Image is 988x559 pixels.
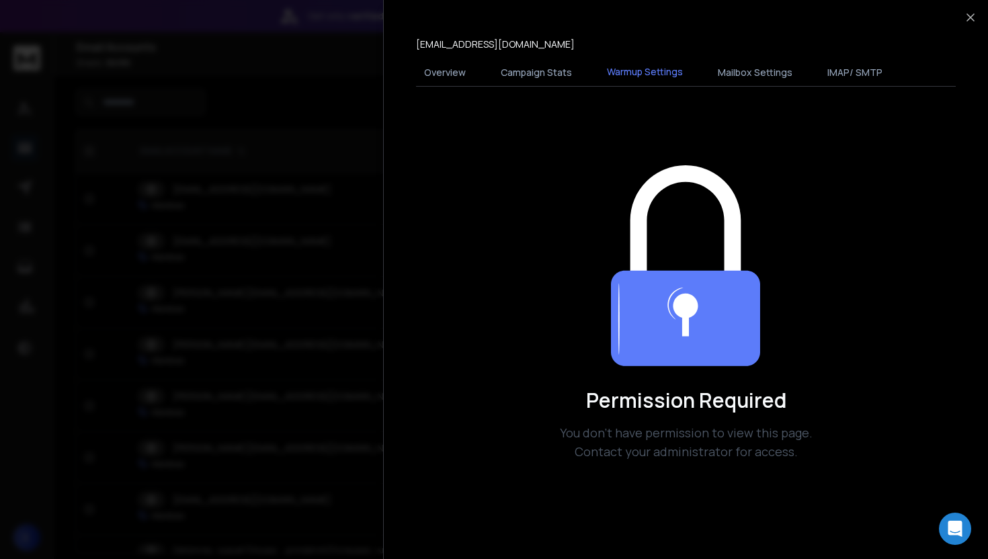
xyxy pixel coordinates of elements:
button: Mailbox Settings [710,58,800,87]
h1: Permission Required [536,388,837,413]
button: IMAP/ SMTP [819,58,891,87]
img: Team collaboration [611,165,760,367]
p: [EMAIL_ADDRESS][DOMAIN_NAME] [416,38,575,51]
div: Open Intercom Messenger [939,513,971,545]
button: Warmup Settings [599,57,691,88]
button: Overview [416,58,474,87]
p: You don't have permission to view this page. Contact your administrator for access. [536,423,837,461]
button: Campaign Stats [493,58,580,87]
